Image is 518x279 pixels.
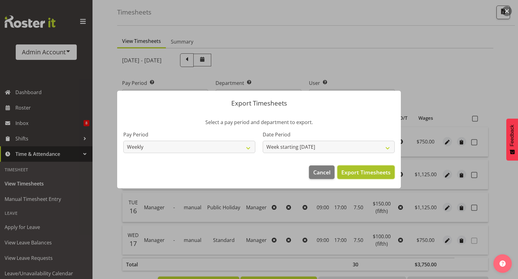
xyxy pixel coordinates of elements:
span: Cancel [313,168,331,176]
button: Export Timesheets [337,165,395,179]
img: help-xxl-2.png [499,260,506,267]
button: Feedback - Show survey [506,119,518,160]
p: Select a pay period and department to export. [123,119,395,126]
span: Export Timesheets [341,168,391,176]
label: Pay Period [123,131,255,138]
button: Cancel [309,165,334,179]
span: Feedback [509,125,515,146]
p: Export Timesheets [123,100,395,106]
label: Date Period [263,131,395,138]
